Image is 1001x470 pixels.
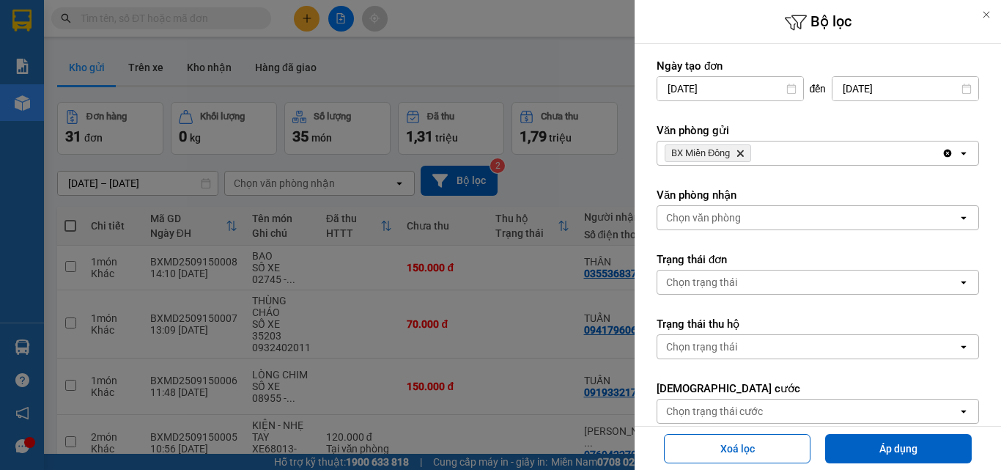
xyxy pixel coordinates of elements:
[657,252,979,267] label: Trạng thái đơn
[7,81,18,92] span: environment
[942,147,953,159] svg: Clear all
[832,77,978,100] input: Select a date.
[754,146,756,161] input: Selected BX Miền Đông.
[958,276,969,288] svg: open
[665,144,751,162] span: BX Miền Đông, close by backspace
[958,212,969,224] svg: open
[958,147,969,159] svg: open
[958,405,969,417] svg: open
[666,404,763,419] div: Chọn trạng thái cước
[666,339,737,354] div: Chọn trạng thái
[101,62,195,78] li: VP BX Ninh Hoà
[657,317,979,331] label: Trạng thái thu hộ
[810,81,827,96] span: đến
[657,381,979,396] label: [DEMOGRAPHIC_DATA] cước
[101,81,111,92] span: environment
[635,11,1001,34] h6: Bộ lọc
[958,341,969,353] svg: open
[671,147,730,159] span: BX Miền Đông
[657,59,979,73] label: Ngày tạo đơn
[666,210,741,225] div: Chọn văn phòng
[666,275,737,290] div: Chọn trạng thái
[101,81,181,109] b: QL1A, TT Ninh Hoà
[657,123,979,138] label: Văn phòng gửi
[825,434,972,463] button: Áp dụng
[657,188,979,202] label: Văn phòng nhận
[7,7,213,35] li: Cúc Tùng
[664,434,810,463] button: Xoá lọc
[736,149,745,158] svg: Delete
[7,62,101,78] li: VP BX Miền Đông
[7,81,77,109] b: 339 Đinh Bộ Lĩnh, P26
[657,77,803,100] input: Select a date.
